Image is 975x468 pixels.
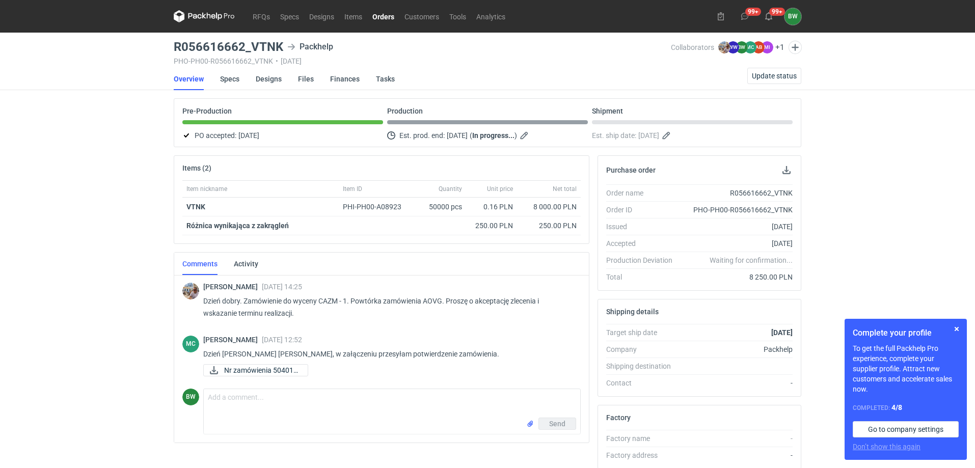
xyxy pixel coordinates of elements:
[538,418,576,430] button: Send
[472,131,514,140] strong: In progress...
[174,41,283,53] h3: R056616662_VTNK
[853,402,959,413] div: Completed:
[174,68,204,90] a: Overview
[387,129,588,142] div: Est. prod. end:
[275,10,304,22] a: Specs
[891,403,902,411] strong: 4 / 8
[681,188,793,198] div: R056616662_VTNK
[710,255,793,265] em: Waiting for confirmation...
[248,10,275,22] a: RFQs
[606,255,681,265] div: Production Deviation
[256,68,282,90] a: Designs
[287,41,333,53] div: Packhelp
[220,68,239,90] a: Specs
[727,41,739,53] figcaption: WW
[203,295,573,319] p: Dzień dobry. Zamówienie do wyceny CAZM - 1. Powtórka zamówienia AOVG. Proszę o akceptację zleceni...
[514,131,517,140] em: )
[367,10,399,22] a: Orders
[744,41,756,53] figcaption: MC
[182,336,199,352] div: Marta Czupryniak
[203,348,573,360] p: Dzień [PERSON_NAME] [PERSON_NAME], w załączeniu przesyłam potwierdzenie zamówienia.
[415,198,466,216] div: 50000 pcs
[671,43,714,51] span: Collaborators
[174,57,671,65] div: PHO-PH00-R056616662_VTNK [DATE]
[470,202,513,212] div: 0.16 PLN
[276,57,278,65] span: •
[203,364,308,376] a: Nr zamówienia 504010...
[186,185,227,193] span: Item nickname
[182,389,199,405] div: Beata Woźniak-Jankowska
[399,10,444,22] a: Customers
[592,107,623,115] p: Shipment
[853,421,959,437] a: Go to company settings
[447,129,468,142] span: [DATE]
[761,8,777,24] button: 99+
[224,365,300,376] span: Nr zamówienia 504010...
[784,8,801,25] div: Beata Woźniak-Jankowska
[853,343,959,394] p: To get the full Packhelp Pro experience, complete your supplier profile. Attract new customers an...
[681,344,793,354] div: Packhelp
[470,221,513,231] div: 250.00 PLN
[304,10,339,22] a: Designs
[681,238,793,249] div: [DATE]
[439,185,462,193] span: Quantity
[681,450,793,460] div: -
[606,433,681,444] div: Factory name
[182,283,199,299] img: Michał Palasek
[752,72,797,79] span: Update status
[298,68,314,90] a: Files
[853,442,920,452] button: Don’t show this again
[487,185,513,193] span: Unit price
[606,414,631,422] h2: Factory
[784,8,801,25] button: BW
[521,221,577,231] div: 250.00 PLN
[661,129,673,142] button: Edit estimated shipping date
[203,283,262,291] span: [PERSON_NAME]
[681,272,793,282] div: 8 250.00 PLN
[681,378,793,388] div: -
[606,238,681,249] div: Accepted
[262,283,302,291] span: [DATE] 14:25
[606,450,681,460] div: Factory address
[444,10,471,22] a: Tools
[606,166,656,174] h2: Purchase order
[606,378,681,388] div: Contact
[519,129,531,142] button: Edit estimated production end date
[606,272,681,282] div: Total
[638,129,659,142] span: [DATE]
[387,107,423,115] p: Production
[521,202,577,212] div: 8 000.00 PLN
[186,222,289,230] strong: Różnica wynikająca z zakrągleń
[606,308,659,316] h2: Shipping details
[606,205,681,215] div: Order ID
[606,188,681,198] div: Order name
[238,129,259,142] span: [DATE]
[606,361,681,371] div: Shipping destination
[771,328,793,337] strong: [DATE]
[775,43,784,52] button: +1
[718,41,730,53] img: Michał Palasek
[951,323,963,335] button: Skip for now
[606,327,681,338] div: Target ship date
[343,185,362,193] span: Item ID
[681,222,793,232] div: [DATE]
[853,327,959,339] h1: Complete your profile
[681,433,793,444] div: -
[789,41,802,54] button: Edit collaborators
[182,253,218,275] a: Comments
[203,364,305,376] div: Nr zamówienia 5040108789.pdf
[186,203,205,211] strong: VTNK
[330,68,360,90] a: Finances
[339,10,367,22] a: Items
[681,205,793,215] div: PHO-PH00-R056616662_VTNK
[761,41,773,53] figcaption: MI
[553,185,577,193] span: Net total
[737,8,753,24] button: 99+
[736,41,748,53] figcaption: BW
[203,336,262,344] span: [PERSON_NAME]
[606,344,681,354] div: Company
[174,10,235,22] svg: Packhelp Pro
[234,253,258,275] a: Activity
